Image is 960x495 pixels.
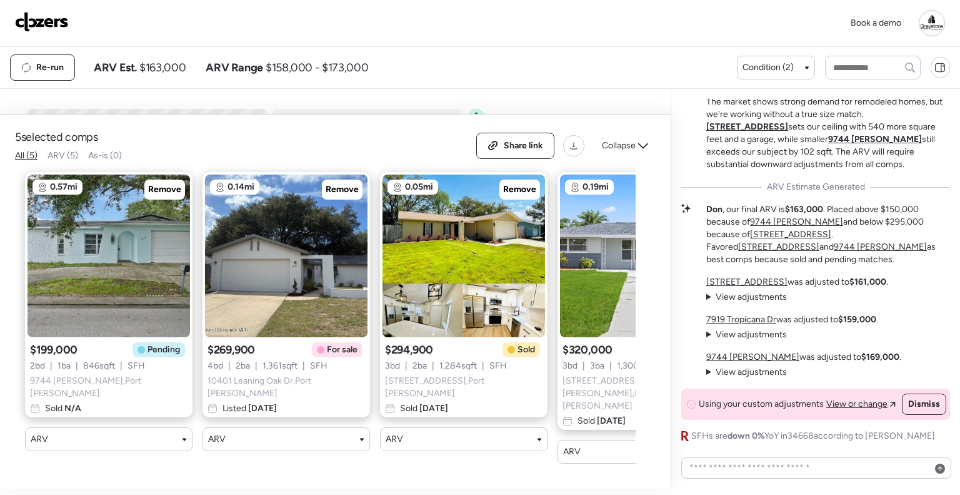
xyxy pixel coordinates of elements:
span: | [405,360,407,372]
span: SFHs are YoY in 34668 according to [PERSON_NAME] [691,430,935,442]
span: 2 bd [30,360,45,372]
img: Logo [15,12,69,32]
span: ARV Range [206,60,263,75]
span: | [482,360,484,372]
span: 1,300 sqft [617,360,654,372]
p: was adjusted to . [706,276,888,288]
span: Using your custom adjustments [699,398,824,411]
span: $163,000 [139,60,186,75]
span: For sale [327,344,357,356]
a: View or change [826,398,896,411]
span: | [50,360,52,372]
summary: View adjustments [706,291,787,304]
span: | [255,360,257,372]
span: All (5) [15,150,37,161]
a: 9744 [PERSON_NAME] [706,352,799,362]
span: | [120,360,122,372]
span: SFH [127,360,145,372]
span: 1,361 sqft [262,360,297,372]
span: 3 bd [385,360,400,372]
span: View adjustments [716,329,787,340]
span: As-is (0) [88,150,122,161]
span: | [432,360,434,372]
a: [STREET_ADDRESS] [738,242,819,252]
span: SFH [310,360,327,372]
span: 4 bd [207,360,223,372]
span: [STREET_ADDRESS][PERSON_NAME] , Port [PERSON_NAME] [562,375,720,412]
p: The market shows strong demand for remodeled homes, but we're working without a true size match. ... [706,96,950,171]
span: Share link [504,140,543,152]
span: Book a demo [851,18,901,28]
p: , our final ARV is . Placed above $150,000 because of and below $295,000 because of . Favored and... [706,203,950,266]
span: $199,000 [30,342,77,357]
span: 10401 Leaning Oak Dr , Port [PERSON_NAME] [207,375,365,400]
span: 0.19mi [582,181,609,193]
span: [DATE] [417,403,448,414]
span: ARV Estimate Generated [767,181,865,193]
span: [STREET_ADDRESS] , Port [PERSON_NAME] [385,375,542,400]
span: 2 ba [412,360,427,372]
span: Listed [222,402,277,415]
span: 1,284 sqft [439,360,477,372]
span: View adjustments [716,367,787,377]
span: ARV [563,446,581,458]
summary: View adjustments [706,329,787,341]
p: was adjusted to . [706,351,901,364]
strong: $163,000 [785,204,823,215]
span: 3 bd [562,360,577,372]
span: $269,900 [207,342,255,357]
span: ARV (5) [47,150,78,161]
span: N/A [62,403,81,414]
span: Remove [148,183,181,196]
span: down 0% [727,431,764,441]
span: SFH [489,360,507,372]
strong: $161,000 [849,277,886,287]
p: was adjusted to . [706,314,878,326]
span: ARV [31,433,48,446]
span: Remove [503,183,536,196]
span: $158,000 - $173,000 [266,60,368,75]
span: Dismiss [908,398,940,411]
span: ARV [208,433,226,446]
span: Sold [45,402,81,415]
strong: $159,000 [838,314,876,325]
span: ARV Est. [94,60,137,75]
a: [STREET_ADDRESS] [706,277,787,287]
span: | [228,360,231,372]
span: 0.05mi [405,181,433,193]
span: 0.57mi [50,181,77,193]
a: 7919 Tropicana Dr [706,314,776,325]
span: $294,900 [385,342,433,357]
span: View or change [826,398,887,411]
span: 846 sqft [83,360,115,372]
span: | [302,360,305,372]
span: [DATE] [595,416,626,426]
span: | [582,360,585,372]
span: Pending [147,344,180,356]
span: [DATE] [246,403,277,414]
a: 9744 [PERSON_NAME] [834,242,927,252]
span: Re-run [36,61,64,74]
span: Condition (2) [742,61,794,74]
u: [STREET_ADDRESS] [750,229,831,240]
span: $320,000 [562,342,612,357]
span: ARV [386,433,403,446]
span: | [76,360,78,372]
span: 0.14mi [227,181,254,193]
span: 9744 [PERSON_NAME] , Port [PERSON_NAME] [30,375,187,400]
span: 2 ba [236,360,250,372]
span: Collapse [602,140,636,152]
span: 3 ba [590,360,604,372]
span: Remove [326,183,359,196]
span: 5 selected comps [15,130,98,145]
a: 9744 [PERSON_NAME] [750,217,843,227]
a: 9744 [PERSON_NAME] [828,134,922,145]
span: | [609,360,612,372]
